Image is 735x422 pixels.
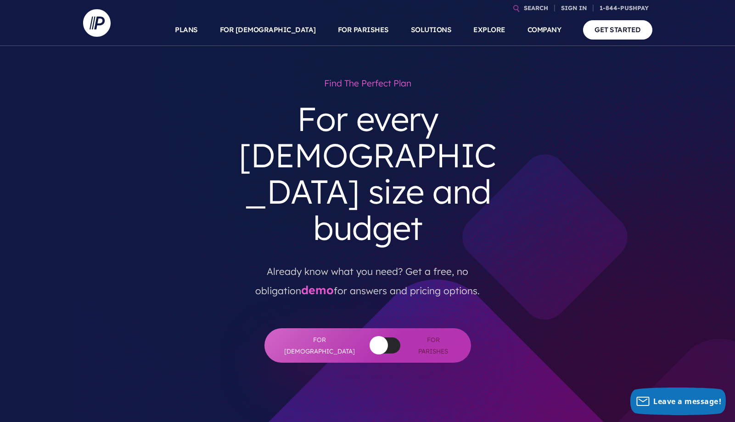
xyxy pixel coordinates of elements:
[229,93,506,254] h3: For every [DEMOGRAPHIC_DATA] size and budget
[527,14,561,46] a: COMPANY
[414,334,453,357] span: For Parishes
[283,334,356,357] span: For [DEMOGRAPHIC_DATA]
[220,14,316,46] a: FOR [DEMOGRAPHIC_DATA]
[236,254,499,301] p: Already know what you need? Get a free, no obligation for answers and pricing options.
[229,74,506,93] h1: Find the perfect plan
[338,14,389,46] a: FOR PARISHES
[630,388,726,415] button: Leave a message!
[583,20,652,39] a: GET STARTED
[653,396,721,406] span: Leave a message!
[175,14,198,46] a: PLANS
[473,14,505,46] a: EXPLORE
[301,283,334,297] a: demo
[411,14,452,46] a: SOLUTIONS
